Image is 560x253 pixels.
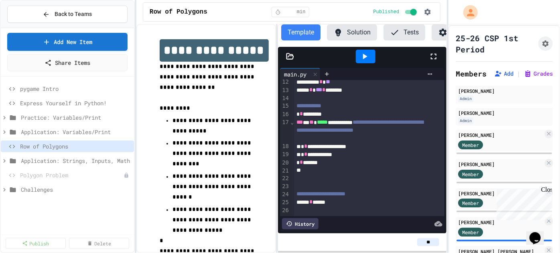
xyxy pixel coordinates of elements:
[280,70,310,78] div: main.py
[21,113,131,122] span: Practice: Variables/Print
[280,191,290,199] div: 24
[124,173,129,178] div: Unpublished
[280,175,290,183] div: 22
[493,186,552,220] iframe: chat widget
[458,95,473,102] div: Admin
[297,9,306,15] span: min
[517,69,521,78] span: |
[280,151,290,159] div: 19
[21,157,131,165] span: Application: Strings, Inputs, Math
[280,68,321,80] div: main.py
[373,7,419,17] div: Content is published and visible to students
[373,9,400,15] span: Published
[21,185,131,194] span: Challenges
[458,109,550,116] div: [PERSON_NAME]
[280,86,290,94] div: 13
[280,102,290,110] div: 15
[7,6,128,23] button: Back to Teams
[69,238,129,249] a: Delete
[20,171,124,179] span: Polygon Problem
[538,36,553,51] button: Assignment Settings
[280,143,290,151] div: 18
[280,207,290,215] div: 26
[458,219,543,226] div: [PERSON_NAME]
[20,99,131,107] span: Express Yourself in Python!
[280,94,290,102] div: 14
[282,218,319,229] div: History
[455,3,480,22] div: My Account
[7,33,128,51] a: Add New Item
[55,10,92,18] span: Back to Teams
[20,142,131,151] span: Row of Polygons
[20,84,131,93] span: pygame Intro
[458,131,543,139] div: [PERSON_NAME]
[150,7,207,17] span: Row of Polygons
[280,199,290,207] div: 25
[462,199,479,207] span: Member
[456,68,487,79] h2: Members
[383,24,425,40] button: Tests
[280,118,290,143] div: 17
[432,24,481,40] button: Settings
[458,117,473,124] div: Admin
[280,78,290,86] div: 12
[6,238,66,249] a: Publish
[281,24,321,40] button: Template
[462,171,479,178] span: Member
[458,161,543,168] div: [PERSON_NAME]
[458,87,550,94] div: [PERSON_NAME]
[462,141,479,149] span: Member
[327,24,377,40] button: Solution
[3,3,55,51] div: Chat with us now!Close
[280,183,290,191] div: 23
[526,221,552,245] iframe: chat widget
[21,128,131,136] span: Application: Variables/Print
[280,159,290,167] div: 20
[458,190,543,197] div: [PERSON_NAME]
[280,167,290,175] div: 21
[494,70,513,78] button: Add
[290,119,294,125] span: Fold line
[524,70,553,78] button: Grades
[456,32,535,55] h1: 25-26 CSP 1st Period
[280,110,290,118] div: 16
[462,229,479,236] span: Member
[7,54,128,71] a: Share Items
